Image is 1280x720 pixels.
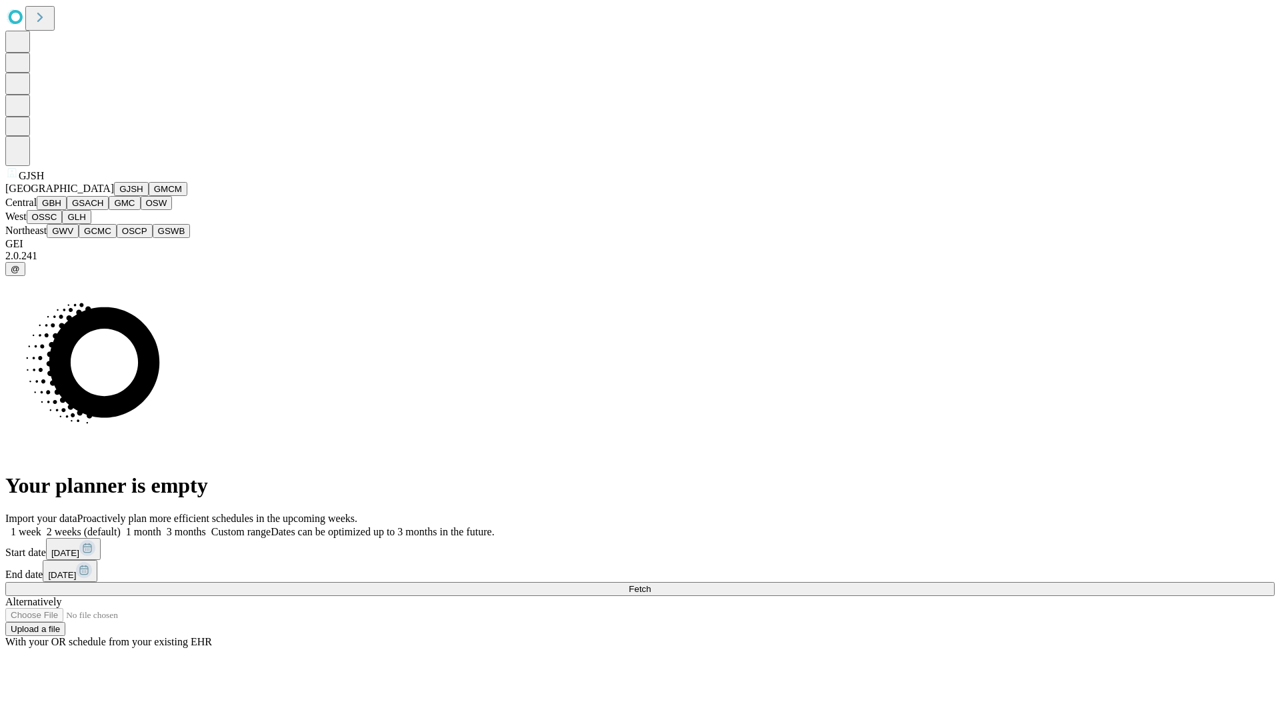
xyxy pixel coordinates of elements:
[11,526,41,537] span: 1 week
[5,513,77,524] span: Import your data
[5,211,27,222] span: West
[77,513,357,524] span: Proactively plan more efficient schedules in the upcoming weeks.
[109,196,140,210] button: GMC
[5,582,1275,596] button: Fetch
[46,538,101,560] button: [DATE]
[167,526,206,537] span: 3 months
[117,224,153,238] button: OSCP
[67,196,109,210] button: GSACH
[47,224,79,238] button: GWV
[629,584,651,594] span: Fetch
[37,196,67,210] button: GBH
[5,596,61,607] span: Alternatively
[79,224,117,238] button: GCMC
[5,262,25,276] button: @
[27,210,63,224] button: OSSC
[211,526,271,537] span: Custom range
[126,526,161,537] span: 1 month
[51,548,79,558] span: [DATE]
[5,250,1275,262] div: 2.0.241
[5,225,47,236] span: Northeast
[5,197,37,208] span: Central
[5,560,1275,582] div: End date
[5,622,65,636] button: Upload a file
[48,570,76,580] span: [DATE]
[43,560,97,582] button: [DATE]
[153,224,191,238] button: GSWB
[62,210,91,224] button: GLH
[47,526,121,537] span: 2 weeks (default)
[5,636,212,647] span: With your OR schedule from your existing EHR
[149,182,187,196] button: GMCM
[5,183,114,194] span: [GEOGRAPHIC_DATA]
[19,170,44,181] span: GJSH
[114,182,149,196] button: GJSH
[141,196,173,210] button: OSW
[11,264,20,274] span: @
[5,538,1275,560] div: Start date
[271,526,494,537] span: Dates can be optimized up to 3 months in the future.
[5,238,1275,250] div: GEI
[5,473,1275,498] h1: Your planner is empty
